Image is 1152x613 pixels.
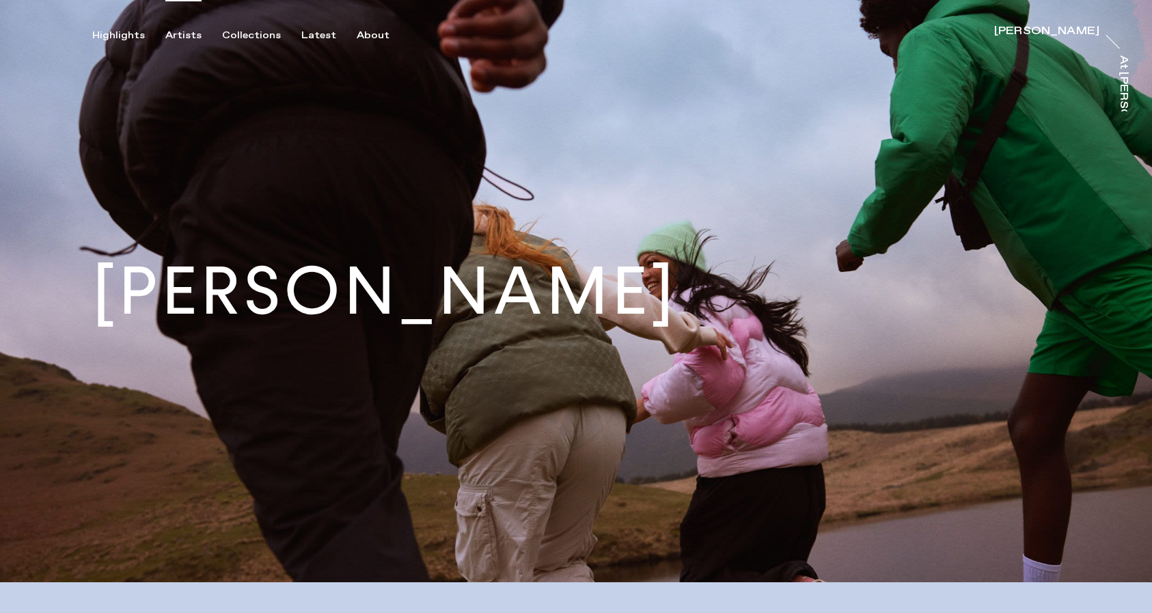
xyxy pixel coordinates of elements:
[222,29,301,42] button: Collections
[357,29,410,42] button: About
[1115,55,1129,111] a: At [PERSON_NAME]
[222,29,281,42] div: Collections
[92,258,678,325] h1: [PERSON_NAME]
[92,29,145,42] div: Highlights
[165,29,202,42] div: Artists
[92,29,165,42] button: Highlights
[301,29,336,42] div: Latest
[165,29,222,42] button: Artists
[1118,55,1129,178] div: At [PERSON_NAME]
[994,26,1099,40] a: [PERSON_NAME]
[357,29,389,42] div: About
[301,29,357,42] button: Latest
